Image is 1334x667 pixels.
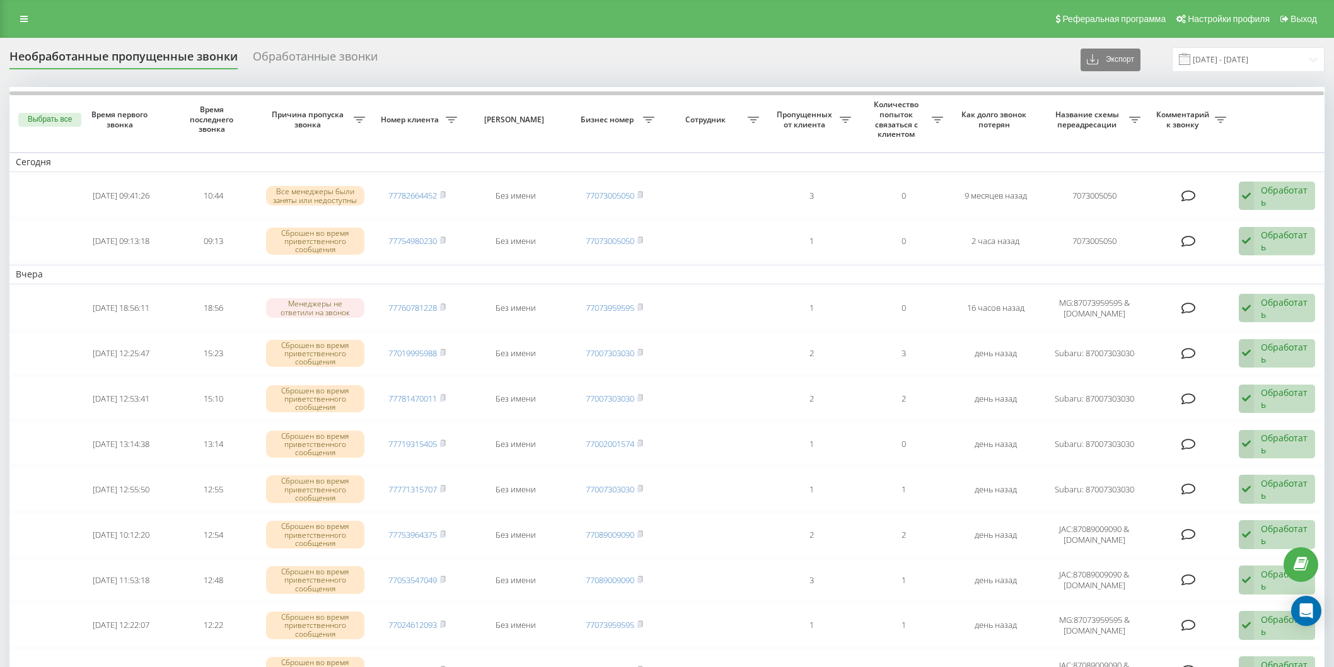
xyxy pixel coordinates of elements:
td: 1 [765,220,857,263]
td: Без имени [463,332,569,375]
td: JAC:87089009090 & [DOMAIN_NAME] [1041,559,1147,601]
td: 1 [765,287,857,330]
a: 77754980230 [388,235,437,246]
td: [DATE] 11:53:18 [75,559,167,601]
div: Все менеджеры были заняты или недоступны [266,186,365,205]
a: 77073959595 [586,619,634,630]
td: день назад [949,468,1041,511]
td: Subaru: 87007303030 [1041,377,1147,420]
a: 77089009090 [586,529,634,540]
td: день назад [949,332,1041,375]
a: 77760781228 [388,302,437,313]
td: 0 [857,220,949,263]
td: 12:48 [167,559,259,601]
a: 77073005050 [586,190,634,201]
td: день назад [949,422,1041,465]
td: [DATE] 09:13:18 [75,220,167,263]
td: Subaru: 87007303030 [1041,422,1147,465]
td: 1 [765,604,857,647]
td: Subaru: 87007303030 [1041,468,1147,511]
div: Сброшен во время приветственного сообщения [266,228,365,255]
td: [DATE] 09:41:26 [75,175,167,217]
td: [DATE] 10:12:20 [75,513,167,556]
div: Обработать [1261,229,1308,253]
td: 2 [765,377,857,420]
td: 7073005050 [1041,220,1147,263]
td: день назад [949,513,1041,556]
div: Сброшен во время приветственного сообщения [266,340,365,368]
td: 15:10 [167,377,259,420]
td: 3 [765,559,857,601]
div: Обработать [1261,613,1308,637]
div: Обработать [1261,432,1308,456]
a: 77089009090 [586,574,634,586]
span: Настройки профиля [1188,14,1270,24]
div: Сброшен во время приветственного сообщения [266,475,365,503]
div: Open Intercom Messenger [1291,596,1321,626]
td: JAC:87089009090 & [DOMAIN_NAME] [1041,513,1147,556]
a: 77073005050 [586,235,634,246]
span: Пропущенных от клиента [772,110,840,129]
div: Обработанные звонки [253,50,378,69]
span: [PERSON_NAME] [474,115,557,125]
td: 0 [857,422,949,465]
td: 1 [857,559,949,601]
td: 13:14 [167,422,259,465]
td: 18:56 [167,287,259,330]
span: Номер клиента [378,115,446,125]
span: Комментарий к звонку [1153,110,1215,129]
div: Обработать [1261,386,1308,410]
a: 77019995988 [388,347,437,359]
a: 77007303030 [586,484,634,495]
a: 77007303030 [586,393,634,404]
td: 2 [765,513,857,556]
td: Subaru: 87007303030 [1041,332,1147,375]
td: [DATE] 13:14:38 [75,422,167,465]
td: Сегодня [9,153,1325,171]
td: 10:44 [167,175,259,217]
div: Необработанные пропущенные звонки [9,50,238,69]
span: Сотрудник [667,115,748,125]
span: Время первого звонка [86,110,157,129]
td: день назад [949,604,1041,647]
td: 0 [857,287,949,330]
td: Без имени [463,513,569,556]
td: 12:22 [167,604,259,647]
td: 09:13 [167,220,259,263]
a: 77782664452 [388,190,437,201]
td: Вчера [9,265,1325,284]
div: Обработать [1261,184,1308,208]
td: 1 [765,422,857,465]
div: Сброшен во время приветственного сообщения [266,566,365,594]
td: Без имени [463,559,569,601]
td: Без имени [463,220,569,263]
td: 3 [857,332,949,375]
td: день назад [949,559,1041,601]
div: Обработать [1261,296,1308,320]
a: 77002001574 [586,438,634,449]
div: Менеджеры не ответили на звонок [266,298,365,317]
a: 77073959595 [586,302,634,313]
td: 15:23 [167,332,259,375]
td: 1 [857,468,949,511]
a: 77781470011 [388,393,437,404]
div: Обработать [1261,523,1308,547]
td: [DATE] 12:55:50 [75,468,167,511]
button: Выбрать все [18,113,81,127]
div: Сброшен во время приветственного сообщения [266,385,365,413]
div: Сброшен во время приветственного сообщения [266,431,365,458]
td: 1 [765,468,857,511]
a: 77753964375 [388,529,437,540]
td: 2 [857,513,949,556]
a: 77007303030 [586,347,634,359]
span: Бизнес номер [575,115,643,125]
td: 12:54 [167,513,259,556]
span: Количество попыток связаться с клиентом [864,100,932,139]
td: 3 [765,175,857,217]
td: Без имени [463,468,569,511]
div: Обработать [1261,341,1308,365]
td: 12:55 [167,468,259,511]
div: Обработать [1261,568,1308,592]
td: 2 часа назад [949,220,1041,263]
div: Сброшен во время приветственного сообщения [266,612,365,639]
